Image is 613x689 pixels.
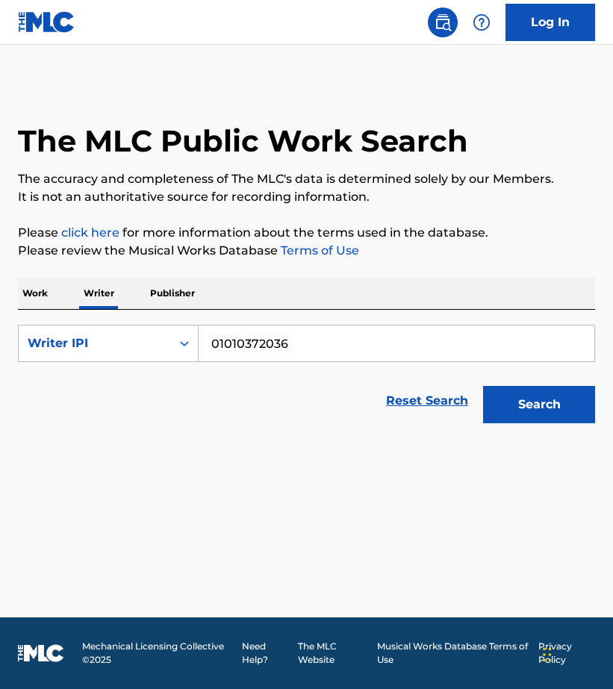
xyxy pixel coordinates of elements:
[242,640,289,667] a: Need Help?
[82,640,234,667] span: Mechanical Licensing Collective © 2025
[377,640,529,667] a: Musical Works Database Terms of Use
[538,617,613,689] iframe: Chat Widget
[379,384,476,417] a: Reset Search
[428,7,458,37] a: Public Search
[79,278,119,309] p: Writer
[543,632,552,677] div: Drag
[434,13,452,31] img: search
[467,7,497,37] div: Help
[298,640,367,667] a: The MLC Website
[18,242,595,260] p: Please review the Musical Works Database
[473,13,491,31] img: help
[18,11,75,33] img: MLC Logo
[483,386,595,423] button: Search
[18,278,52,309] p: Work
[18,224,595,242] p: Please for more information about the terms used in the database.
[28,334,162,352] div: Writer IPI
[61,225,119,240] a: click here
[18,644,64,662] img: logo
[18,188,595,206] p: It is not an authoritative source for recording information.
[505,4,595,41] a: Log In
[278,243,359,258] a: Terms of Use
[18,170,595,188] p: The accuracy and completeness of The MLC's data is determined solely by our Members.
[146,278,199,309] p: Publisher
[18,122,468,160] h1: The MLC Public Work Search
[18,325,595,431] form: Search Form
